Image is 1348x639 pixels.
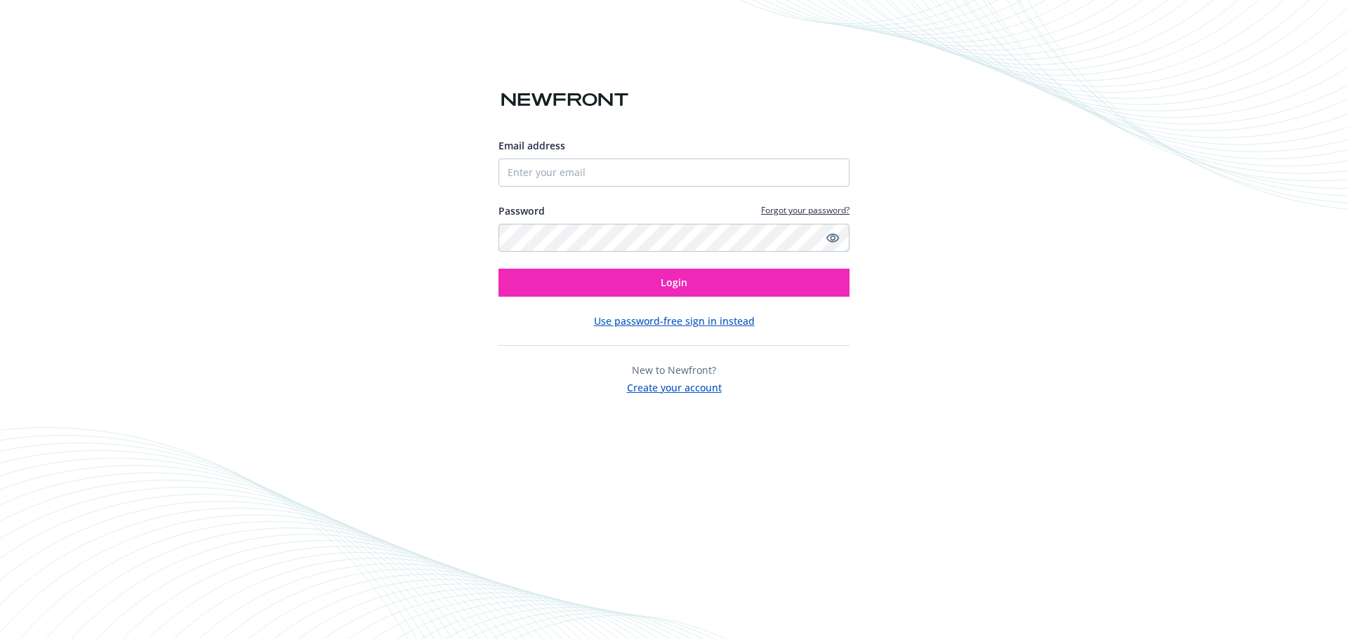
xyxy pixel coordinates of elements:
[498,88,631,112] img: Newfront logo
[498,269,850,297] button: Login
[627,377,722,395] button: Create your account
[594,314,755,328] button: Use password-free sign in instead
[498,159,850,187] input: Enter your email
[498,139,565,152] span: Email address
[824,229,841,246] a: Show password
[498,224,850,252] input: Enter your password
[661,276,687,289] span: Login
[498,203,545,218] label: Password
[632,363,716,377] span: New to Newfront?
[761,204,850,216] a: Forgot your password?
